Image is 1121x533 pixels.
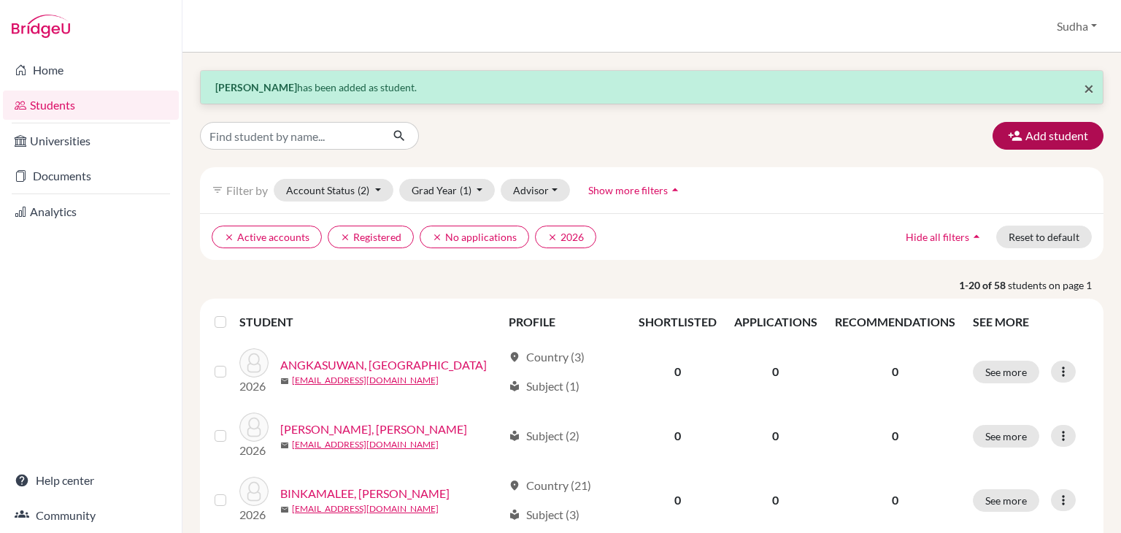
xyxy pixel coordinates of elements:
button: Add student [993,122,1103,150]
p: 2026 [239,377,269,395]
a: [EMAIL_ADDRESS][DOMAIN_NAME] [292,374,439,387]
a: Home [3,55,179,85]
i: arrow_drop_up [668,183,682,197]
p: 2026 [239,506,269,524]
span: mail [280,377,289,386]
span: mail [280,441,289,450]
input: Find student by name... [200,122,381,150]
button: Grad Year(1) [399,179,496,202]
p: has been added as student. [215,80,1088,95]
a: [PERSON_NAME], [PERSON_NAME] [280,421,467,438]
div: Subject (1) [509,377,579,395]
a: [EMAIL_ADDRESS][DOMAIN_NAME] [292,502,439,515]
span: location_on [509,480,520,491]
button: Account Status(2) [274,179,393,202]
div: Subject (3) [509,506,579,524]
td: 0 [725,340,826,404]
a: BINKAMALEE, [PERSON_NAME] [280,485,450,502]
th: APPLICATIONS [725,304,826,340]
th: STUDENT [239,304,500,340]
div: Country (21) [509,477,591,494]
span: Filter by [226,183,268,197]
span: local_library [509,430,520,442]
th: RECOMMENDATIONS [826,304,964,340]
button: See more [973,361,1039,383]
a: ANGKASUWAN, [GEOGRAPHIC_DATA] [280,356,487,374]
span: (2) [358,184,369,196]
i: clear [224,232,234,242]
p: 0 [835,363,955,380]
span: local_library [509,509,520,521]
a: Community [3,501,179,530]
a: Help center [3,466,179,495]
i: filter_list [212,184,223,196]
span: (1) [460,184,471,196]
div: Subject (2) [509,427,579,445]
i: arrow_drop_up [969,229,984,244]
button: Hide all filtersarrow_drop_up [893,226,996,248]
span: Show more filters [588,184,668,196]
a: [EMAIL_ADDRESS][DOMAIN_NAME] [292,438,439,451]
button: Reset to default [996,226,1092,248]
td: 0 [630,340,725,404]
button: Show more filtersarrow_drop_up [576,179,695,202]
td: 0 [725,404,826,468]
button: clearNo applications [420,226,529,248]
span: mail [280,505,289,514]
p: 2026 [239,442,269,459]
td: 0 [725,468,826,532]
i: clear [547,232,558,242]
a: Documents [3,161,179,191]
button: Advisor [501,179,570,202]
th: SHORTLISTED [630,304,725,340]
span: location_on [509,351,520,363]
img: ANGKASUWAN, VITCHAYA [239,348,269,377]
span: local_library [509,380,520,392]
span: Hide all filters [906,231,969,243]
td: 0 [630,468,725,532]
a: Students [3,91,179,120]
button: See more [973,489,1039,512]
p: 0 [835,427,955,445]
p: 0 [835,491,955,509]
img: Bridge-U [12,15,70,38]
strong: [PERSON_NAME] [215,81,297,93]
td: 0 [630,404,725,468]
button: Sudha [1050,12,1103,40]
th: SEE MORE [964,304,1098,340]
th: PROFILE [500,304,630,340]
button: clearRegistered [328,226,414,248]
button: clearActive accounts [212,226,322,248]
strong: 1-20 of 58 [959,277,1008,293]
div: Country (3) [509,348,585,366]
button: Close [1084,80,1094,97]
button: See more [973,425,1039,448]
i: clear [432,232,442,242]
a: Analytics [3,197,179,226]
button: clear2026 [535,226,596,248]
a: Universities [3,126,179,156]
img: BATIAO, HANNAH BEATRICE BATERINA [239,413,269,442]
span: × [1084,77,1094,99]
i: clear [340,232,350,242]
img: BINKAMALEE, CHRISJIRA [239,477,269,506]
span: students on page 1 [1008,277,1103,293]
